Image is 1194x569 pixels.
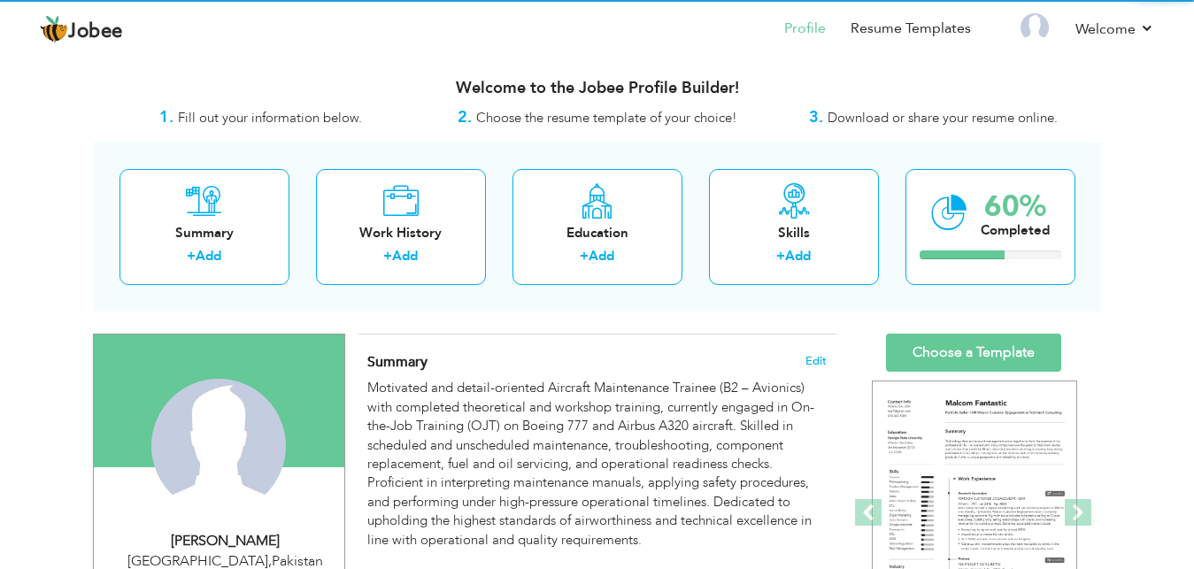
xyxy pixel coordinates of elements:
[93,80,1102,97] h3: Welcome to the Jobee Profile Builder!
[159,106,173,128] strong: 1.
[367,353,826,371] h4: Adding a summary is a quick and easy way to highlight your experience and interests.
[383,247,392,265] label: +
[776,247,785,265] label: +
[805,355,827,367] span: Edit
[196,247,221,265] a: Add
[809,106,823,128] strong: 3.
[580,247,589,265] label: +
[178,109,362,127] span: Fill out your information below.
[392,247,418,265] a: Add
[330,224,472,242] div: Work History
[107,531,344,551] div: [PERSON_NAME]
[134,224,275,242] div: Summary
[367,352,428,372] span: Summary
[981,221,1050,240] div: Completed
[40,15,68,43] img: jobee.io
[187,247,196,265] label: +
[68,22,123,42] span: Jobee
[40,15,123,43] a: Jobee
[785,247,811,265] a: Add
[723,224,865,242] div: Skills
[981,192,1050,221] div: 60%
[886,334,1061,372] a: Choose a Template
[151,379,286,513] img: Talha Sagheer
[367,379,826,550] div: Motivated and detail-oriented Aircraft Maintenance Trainee (B2 – Avionics) with completed theoret...
[476,109,737,127] span: Choose the resume template of your choice!
[527,224,668,242] div: Education
[458,106,472,128] strong: 2.
[1075,19,1154,40] a: Welcome
[828,109,1058,127] span: Download or share your resume online.
[851,19,971,39] a: Resume Templates
[1021,13,1049,42] img: Profile Img
[589,247,614,265] a: Add
[784,19,826,39] a: Profile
